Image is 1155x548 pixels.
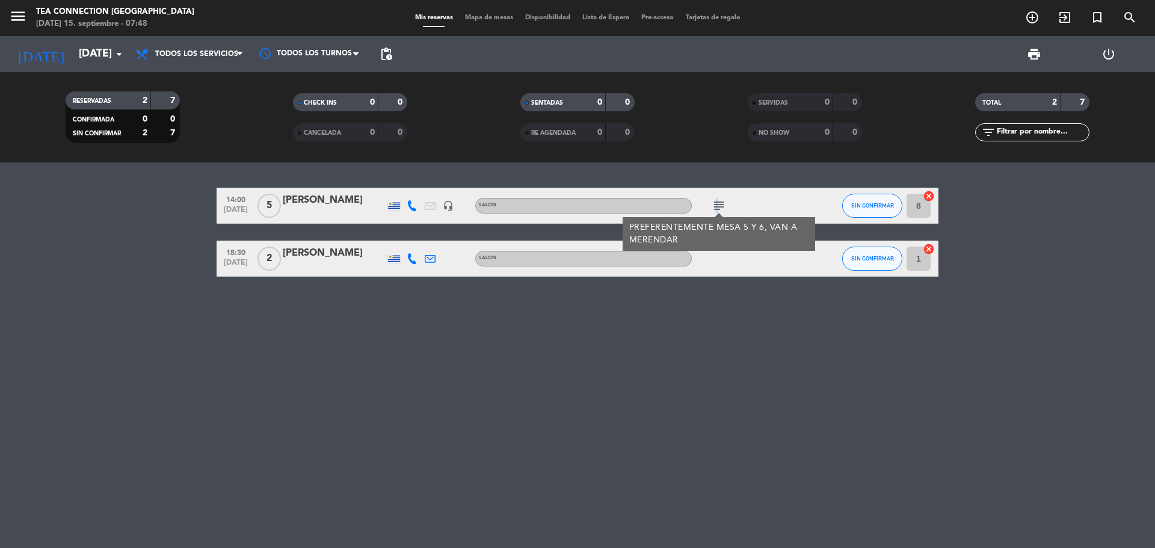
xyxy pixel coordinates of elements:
[1058,10,1072,25] i: exit_to_app
[759,130,789,136] span: NO SHOW
[221,206,251,220] span: [DATE]
[1090,10,1104,25] i: turned_in_not
[479,256,496,260] span: SALON
[851,255,894,262] span: SIN CONFIRMAR
[519,14,576,21] span: Disponibilidad
[923,190,935,202] i: cancel
[409,14,459,21] span: Mis reservas
[9,7,27,29] button: menu
[842,247,902,271] button: SIN CONFIRMAR
[257,194,281,218] span: 5
[443,200,454,211] i: headset_mic
[379,47,393,61] span: pending_actions
[304,100,337,106] span: CHECK INS
[597,98,602,106] strong: 0
[1080,98,1087,106] strong: 7
[73,98,111,104] span: RESERVADAS
[304,130,341,136] span: CANCELADA
[9,7,27,25] i: menu
[221,259,251,272] span: [DATE]
[73,117,114,123] span: CONFIRMADA
[982,100,1001,106] span: TOTAL
[112,47,126,61] i: arrow_drop_down
[923,243,935,255] i: cancel
[155,50,238,58] span: Todos los servicios
[1027,47,1041,61] span: print
[143,129,147,137] strong: 2
[1071,36,1146,72] div: LOG OUT
[221,192,251,206] span: 14:00
[1123,10,1137,25] i: search
[996,126,1089,139] input: Filtrar por nombre...
[625,128,632,137] strong: 0
[9,41,73,67] i: [DATE]
[479,203,496,208] span: SALON
[73,131,121,137] span: SIN CONFIRMAR
[170,96,177,105] strong: 7
[1101,47,1116,61] i: power_settings_new
[143,96,147,105] strong: 2
[842,194,902,218] button: SIN CONFIRMAR
[851,202,894,209] span: SIN CONFIRMAR
[398,128,405,137] strong: 0
[143,115,147,123] strong: 0
[759,100,788,106] span: SERVIDAS
[825,128,830,137] strong: 0
[825,98,830,106] strong: 0
[1052,98,1057,106] strong: 2
[221,245,251,259] span: 18:30
[852,128,860,137] strong: 0
[257,247,281,271] span: 2
[283,245,385,261] div: [PERSON_NAME]
[852,98,860,106] strong: 0
[712,199,726,213] i: subject
[170,115,177,123] strong: 0
[170,129,177,137] strong: 7
[36,18,194,30] div: [DATE] 15. septiembre - 07:48
[370,98,375,106] strong: 0
[629,221,809,247] div: PREFERENTEMENTE MESA 5 Y 6, VAN A MERENDAR
[597,128,602,137] strong: 0
[398,98,405,106] strong: 0
[370,128,375,137] strong: 0
[625,98,632,106] strong: 0
[459,14,519,21] span: Mapa de mesas
[36,6,194,18] div: Tea Connection [GEOGRAPHIC_DATA]
[680,14,747,21] span: Tarjetas de regalo
[635,14,680,21] span: Pre-acceso
[531,100,563,106] span: SENTADAS
[1025,10,1039,25] i: add_circle_outline
[576,14,635,21] span: Lista de Espera
[283,192,385,208] div: [PERSON_NAME]
[531,130,576,136] span: RE AGENDADA
[981,125,996,140] i: filter_list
